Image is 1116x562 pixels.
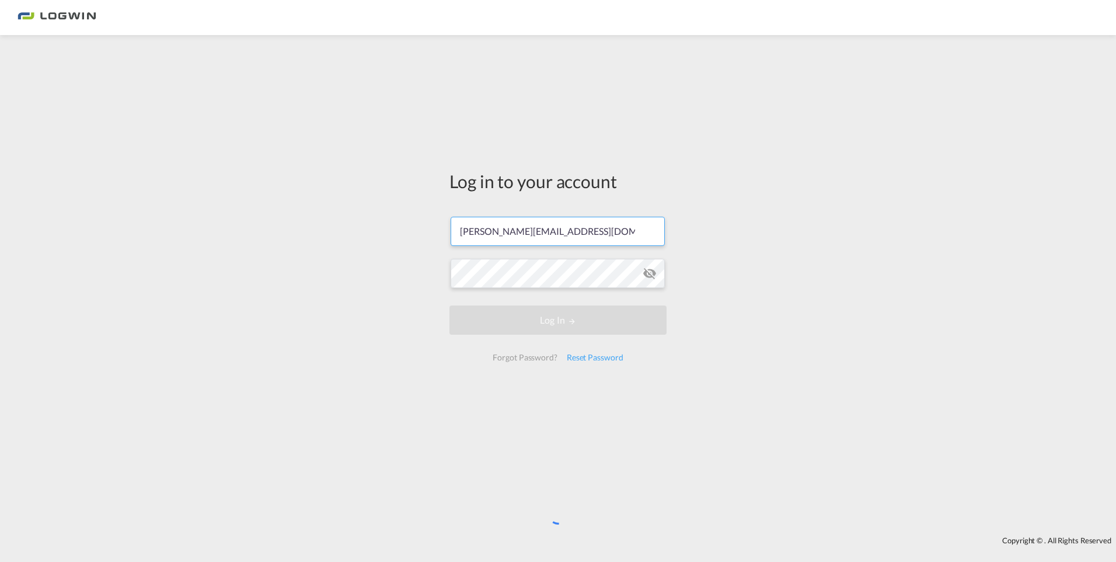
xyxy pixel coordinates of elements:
[643,266,657,280] md-icon: icon-eye-off
[449,169,667,193] div: Log in to your account
[18,5,96,31] img: bc73a0e0d8c111efacd525e4c8ad7d32.png
[449,306,667,335] button: LOGIN
[451,217,665,246] input: Enter email/phone number
[488,347,562,368] div: Forgot Password?
[562,347,628,368] div: Reset Password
